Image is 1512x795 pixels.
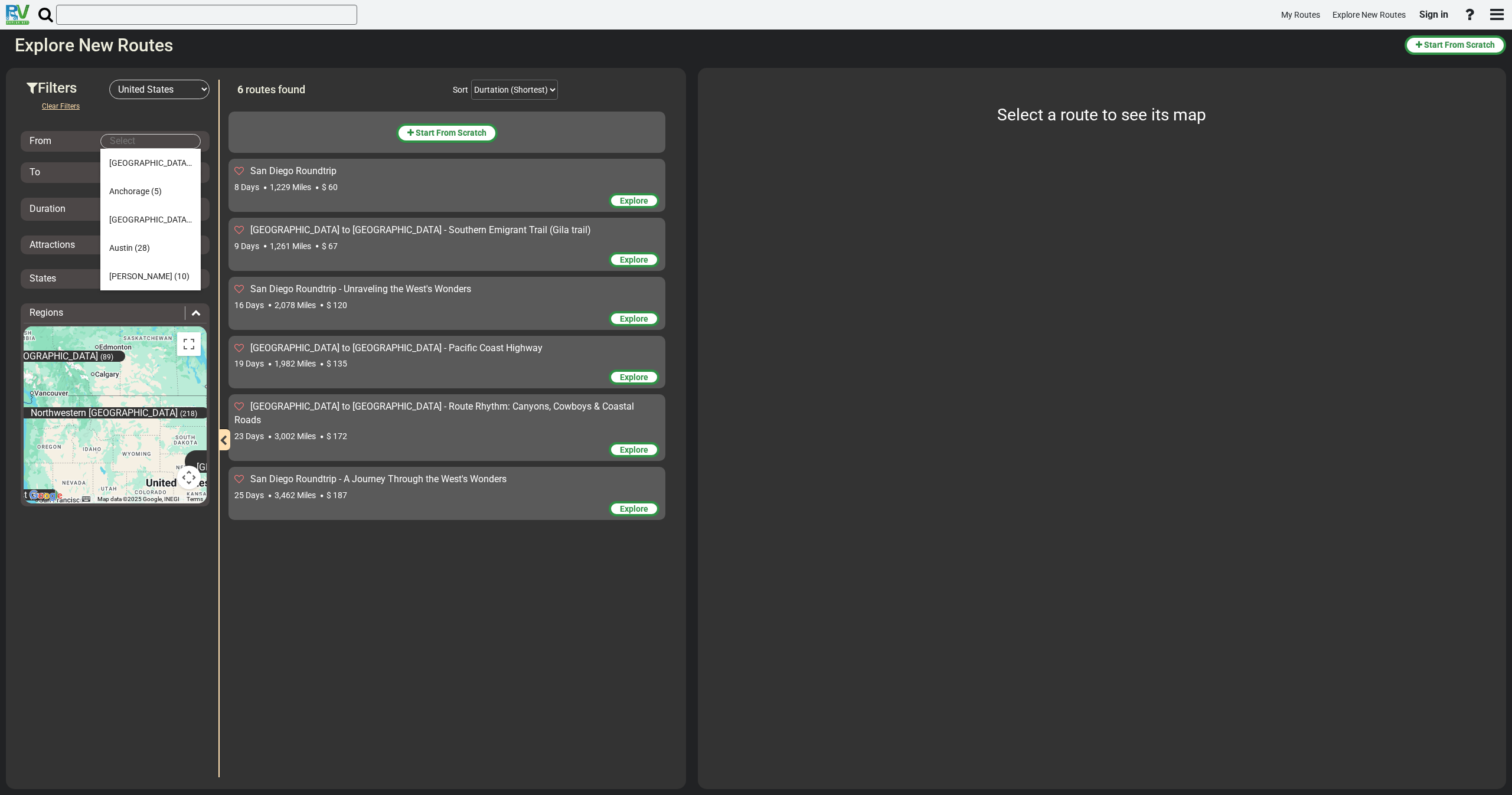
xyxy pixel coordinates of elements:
li: Anchorage (5) [100,177,201,205]
span: (31) [191,158,206,168]
span: [GEOGRAPHIC_DATA] [109,215,192,224]
span: (29) [191,215,206,224]
span: (28) [135,243,150,253]
span: [GEOGRAPHIC_DATA] [109,158,192,168]
span: Austin [109,243,133,253]
span: Anchorage [109,187,149,196]
li: [GEOGRAPHIC_DATA] (31) [100,149,201,177]
span: (10) [174,271,190,281]
li: [GEOGRAPHIC_DATA] (29) [100,205,201,234]
li: [PERSON_NAME] (10) [100,262,201,290]
li: Austin (28) [100,234,201,262]
span: [PERSON_NAME] [109,271,172,281]
span: (5) [151,187,162,196]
